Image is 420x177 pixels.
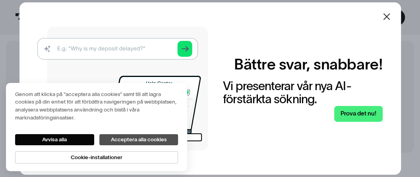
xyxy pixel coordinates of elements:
[341,110,376,117] font: Prova det nu!
[234,56,383,73] font: Bättre svar, snabbare!
[99,134,178,145] button: Acceptera alla cookies
[15,134,94,145] button: Avvisa alla
[15,91,176,121] font: Genom att klicka på "acceptera alla cookies" samt till att lagra cookies på din enhet för att för...
[15,90,178,164] div: Integritet
[223,79,351,106] font: Vi presenterar vår nya AI-förstärkta sökning.
[111,137,167,142] font: Acceptera alla cookies
[71,154,122,160] font: Cookie-installationer
[42,137,67,142] font: Avvisa alla
[334,106,383,122] a: Prova det nu!
[6,83,187,171] div: Cookie-banner
[15,151,178,163] button: Cookie-installationer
